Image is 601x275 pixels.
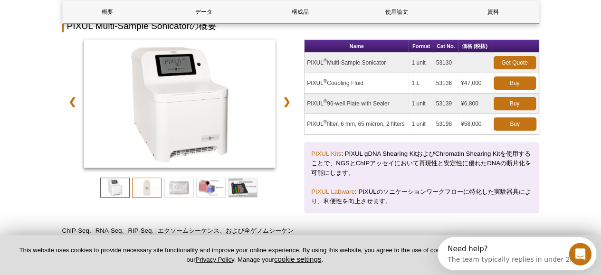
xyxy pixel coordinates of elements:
[256,0,345,23] a: 構成品
[305,53,409,73] td: PIXUL Multi-Sample Sonicator
[311,187,532,206] p: : PIXULのソニケーションワークフローに特化した実験器具により、利便性を向上させます。
[433,114,458,134] td: 53198
[433,94,458,114] td: 53139
[305,73,409,94] td: PIXUL Coupling Fluid
[311,150,341,157] a: PIXUL Kits
[494,76,536,90] a: Buy
[159,0,248,23] a: データ
[15,246,494,264] p: This website uses cookies to provide necessary site functionality and improve your online experie...
[448,0,538,23] a: 資料
[84,39,276,171] a: PIXUL Multi-Sample Sonicator
[433,53,458,73] td: 53130
[324,58,327,63] sup: ®
[458,114,491,134] td: ¥58,000
[274,255,321,263] button: cookie settings
[195,256,234,263] a: Privacy Policy
[409,53,433,73] td: 1 unit
[305,94,409,114] td: PIXUL 96-well Plate with Sealer
[62,19,539,32] h2: PIXUL Multi-Sample Sonicatorの概要
[324,119,327,124] sup: ®
[84,39,276,168] img: PIXUL Multi-Sample Sonicator
[62,226,297,274] p: ChIP-Seq、RNA-Seq、RIP-Seq、エクソームシーケンス、および全ゲノムシーケンスなどの次世代シーケンサーを使用する実験では、ショートリードシーケンスのプラットフォームに互換性のあ...
[433,73,458,94] td: 53136
[438,237,596,270] iframe: Intercom live chat discovery launcher
[63,0,152,23] a: 概要
[311,188,355,195] a: PIXUL Labware
[305,114,409,134] td: PIXUL filter, 6 mm, 65 micron, 2 filters
[458,40,491,53] th: 価格 (税抜)
[494,117,536,131] a: Buy
[305,40,409,53] th: Name
[324,78,327,84] sup: ®
[324,99,327,104] sup: ®
[458,73,491,94] td: ¥47,000
[311,149,532,178] p: : PIXUL gDNA Shearing KitおよびChromatin Shearing Kitを使用することで、NGSとChIPアッセイにおいて再現性と安定性に優れたDNAの断片化を可能に...
[277,91,297,113] a: ❯
[62,91,83,113] a: ❮
[494,56,536,69] a: Get Quote
[409,40,433,53] th: Format
[569,243,591,266] iframe: Intercom live chat
[10,8,139,16] div: Need help?
[409,94,433,114] td: 1 unit
[409,114,433,134] td: 1 unit
[352,0,441,23] a: 使用論文
[458,94,491,114] td: ¥6,800
[494,97,536,110] a: Buy
[4,4,167,30] div: Open Intercom Messenger
[433,40,458,53] th: Cat No.
[10,16,139,26] div: The team typically replies in under 2m
[409,73,433,94] td: 1 L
